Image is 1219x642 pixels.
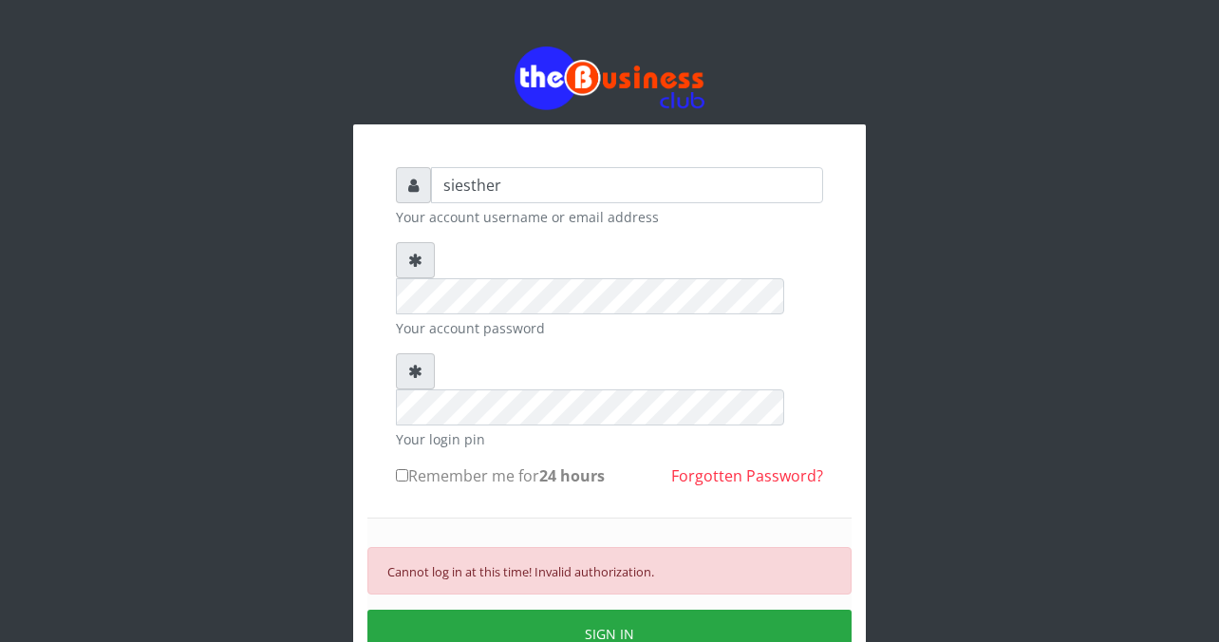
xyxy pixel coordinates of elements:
label: Remember me for [396,464,605,487]
small: Your account password [396,318,823,338]
small: Cannot log in at this time! Invalid authorization. [387,563,654,580]
b: 24 hours [539,465,605,486]
input: Remember me for24 hours [396,469,408,481]
small: Your account username or email address [396,207,823,227]
a: Forgotten Password? [671,465,823,486]
input: Username or email address [431,167,823,203]
small: Your login pin [396,429,823,449]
